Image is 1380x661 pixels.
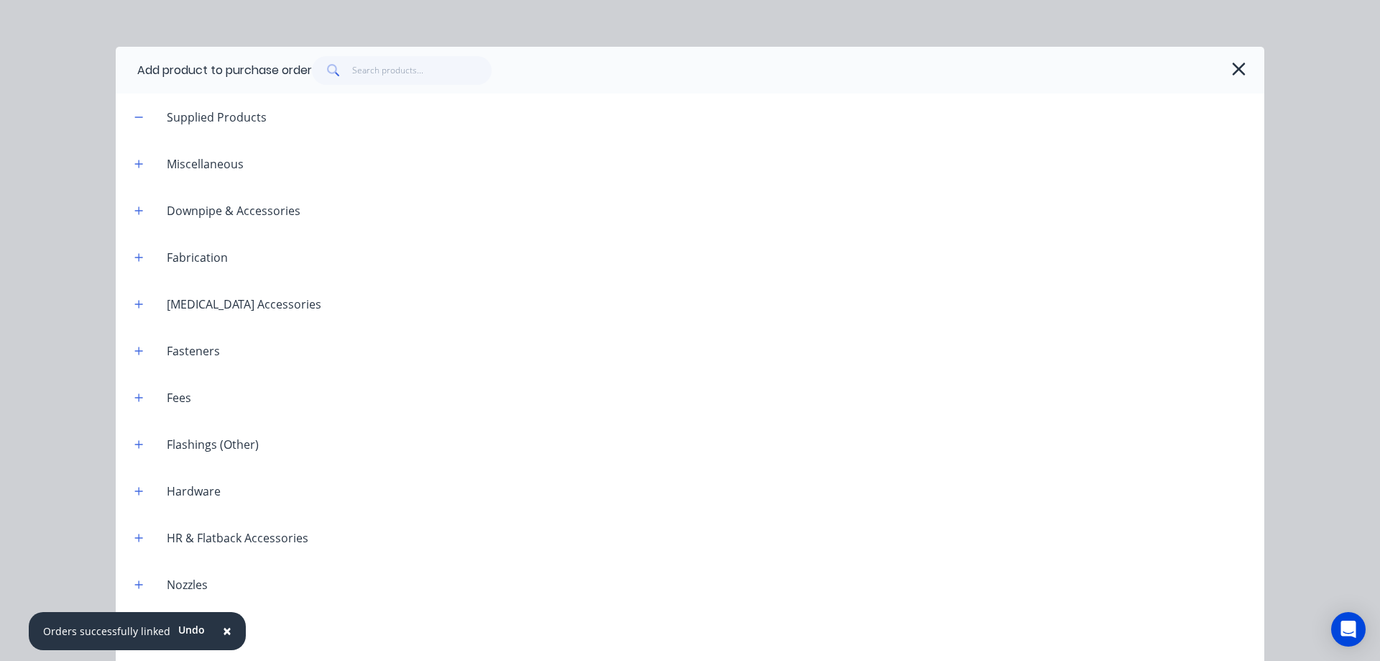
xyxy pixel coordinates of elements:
div: Fasteners [155,342,231,360]
div: HR & Flatback Accessories [155,529,320,547]
div: Hardware [155,483,232,500]
div: Orders successfully linked [43,624,170,639]
div: Miscellaneous [155,155,255,173]
div: Add product to purchase order [137,62,312,79]
div: Fees [155,389,203,406]
button: Undo [170,619,213,641]
div: Supplied Products [155,109,278,126]
div: Open Intercom Messenger [1331,612,1366,647]
button: Close [208,614,246,649]
div: Flashings (Other) [155,436,270,453]
div: [MEDICAL_DATA] Accessories [155,296,333,313]
div: Fabrication [155,249,239,266]
div: Nozzles [155,576,219,593]
span: × [223,621,231,641]
div: Downpipe & Accessories [155,202,312,219]
input: Search products... [352,56,492,85]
